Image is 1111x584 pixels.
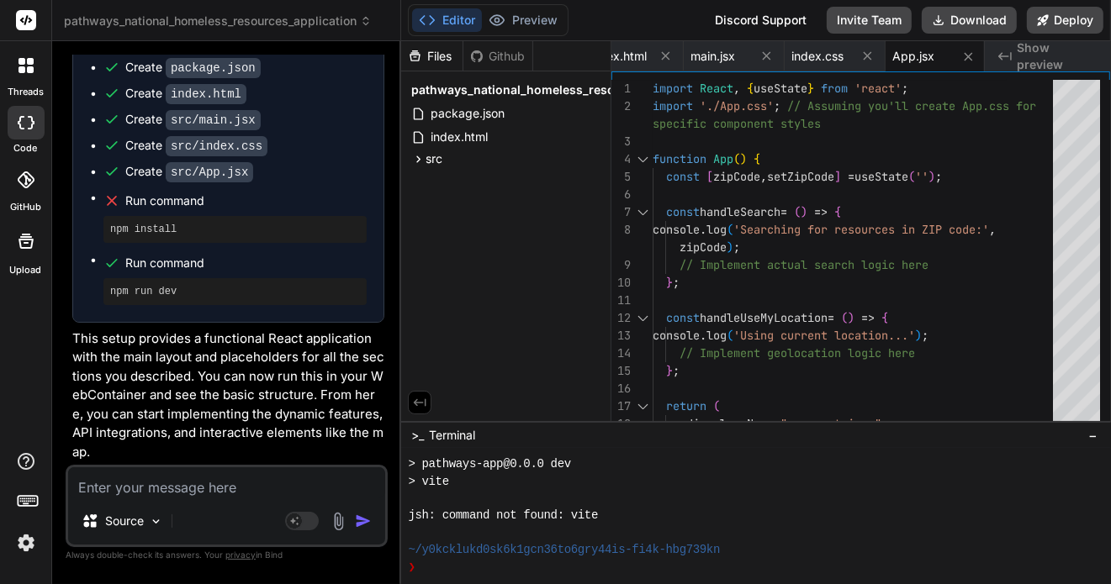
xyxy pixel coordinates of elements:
span: // Implement geolocation logic here [680,345,915,360]
label: GitHub [10,200,41,214]
div: 3 [611,133,631,150]
span: // Assuming you'll create App.css for [787,98,1036,113]
span: − [1088,427,1098,444]
span: setZipCode [767,169,834,184]
p: This setup provides a functional React application with the main layout and placeholders for all ... [72,329,384,462]
span: index.css [791,48,844,65]
div: 7 [611,203,631,221]
img: icon [355,513,372,529]
span: const [666,310,700,325]
span: package.json [429,103,506,124]
div: 13 [611,327,631,345]
code: src/main.jsx [166,110,261,130]
button: Deploy [1027,7,1103,34]
img: settings [12,529,40,557]
span: ( [794,204,801,219]
span: log [706,222,727,237]
span: ) [740,151,747,166]
div: Click to collapse the range. [632,203,654,221]
span: console [653,222,700,237]
span: // Implement actual search logic here [680,257,928,272]
div: 15 [611,362,631,380]
span: handleUseMyLocation [700,310,828,325]
span: ; [774,98,780,113]
span: => [814,204,828,219]
span: specific component styles [653,116,821,131]
span: pathways_national_homeless_resources_application [411,82,718,98]
div: 8 [611,221,631,239]
span: zipCode [713,169,760,184]
div: 2 [611,97,631,115]
span: log [706,328,727,343]
div: Click to collapse the range. [632,397,654,415]
span: [ [706,169,713,184]
div: 14 [611,345,631,362]
span: ) [727,239,733,255]
code: src/App.jsx [166,162,253,182]
span: useState [854,169,908,184]
span: return [666,398,706,413]
span: => [861,310,875,325]
span: { [754,151,760,166]
span: zipCode [680,239,727,255]
div: 1 [611,80,631,97]
span: App.jsx [892,48,934,65]
span: 'Using current location...' [733,328,915,343]
div: 6 [611,186,631,203]
div: Files [401,48,463,65]
div: Create [125,85,246,103]
button: Editor [412,8,482,32]
span: ( [713,398,720,413]
div: Discord Support [705,7,817,34]
span: Run command [125,192,367,209]
span: const [666,169,700,184]
span: "app-container" [780,416,881,431]
span: < [680,416,686,431]
span: . [700,222,706,237]
p: Always double-check its answers. Your in Bind [66,547,388,563]
span: = [848,169,854,184]
span: React [700,81,733,96]
span: './App.css' [700,98,774,113]
div: 4 [611,150,631,168]
code: package.json [166,58,261,78]
span: main.jsx [690,48,735,65]
button: − [1085,422,1101,449]
div: 12 [611,309,631,327]
label: Upload [10,263,42,277]
span: > vite [408,473,448,490]
span: pathways_national_homeless_resources_application [64,13,372,29]
span: , [760,169,767,184]
span: ] [834,169,841,184]
div: 9 [611,256,631,274]
span: ( [733,151,740,166]
span: } [666,363,673,378]
button: Preview [482,8,564,32]
span: Terminal [429,427,475,444]
span: import [653,81,693,96]
code: index.html [166,84,246,104]
span: ( [908,169,915,184]
span: privacy [225,550,256,560]
span: jsh: command not found: vite [408,507,598,523]
img: attachment [329,512,348,531]
span: ) [915,328,922,343]
p: Source [105,513,144,529]
span: ) [928,169,935,184]
span: 'react' [854,81,902,96]
div: 16 [611,380,631,397]
span: ; [935,169,942,184]
img: Pick Models [149,514,163,529]
span: '' [915,169,928,184]
span: useState [754,81,807,96]
span: 'Searching for resources in ZIP code:' [733,222,989,237]
span: console [653,328,700,343]
span: = [780,204,787,219]
span: ~/y0kcklukd0sk6k1gcn36to6gry44is-fi4k-hbg739kn [408,541,720,558]
span: Show preview [1017,39,1098,73]
div: Click to collapse the range. [632,309,654,327]
div: Click to collapse the range. [632,415,654,433]
span: ; [902,81,908,96]
span: ; [733,239,740,255]
span: > pathways-app@0.0.0 dev [408,455,570,472]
